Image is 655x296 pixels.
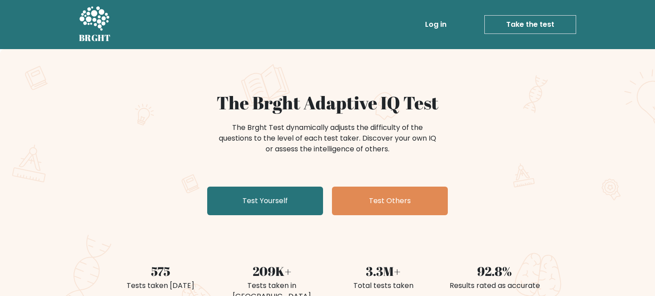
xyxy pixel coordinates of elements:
[79,4,111,46] a: BRGHT
[444,280,545,291] div: Results rated as accurate
[333,280,434,291] div: Total tests taken
[333,262,434,280] div: 3.3M+
[79,33,111,43] h5: BRGHT
[110,92,545,113] h1: The Brght Adaptive IQ Test
[484,15,576,34] a: Take the test
[110,262,211,280] div: 575
[216,122,439,154] div: The Brght Test dynamically adjusts the difficulty of the questions to the level of each test take...
[422,16,450,33] a: Log in
[110,280,211,291] div: Tests taken [DATE]
[332,187,448,215] a: Test Others
[444,262,545,280] div: 92.8%
[221,262,322,280] div: 209K+
[207,187,323,215] a: Test Yourself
